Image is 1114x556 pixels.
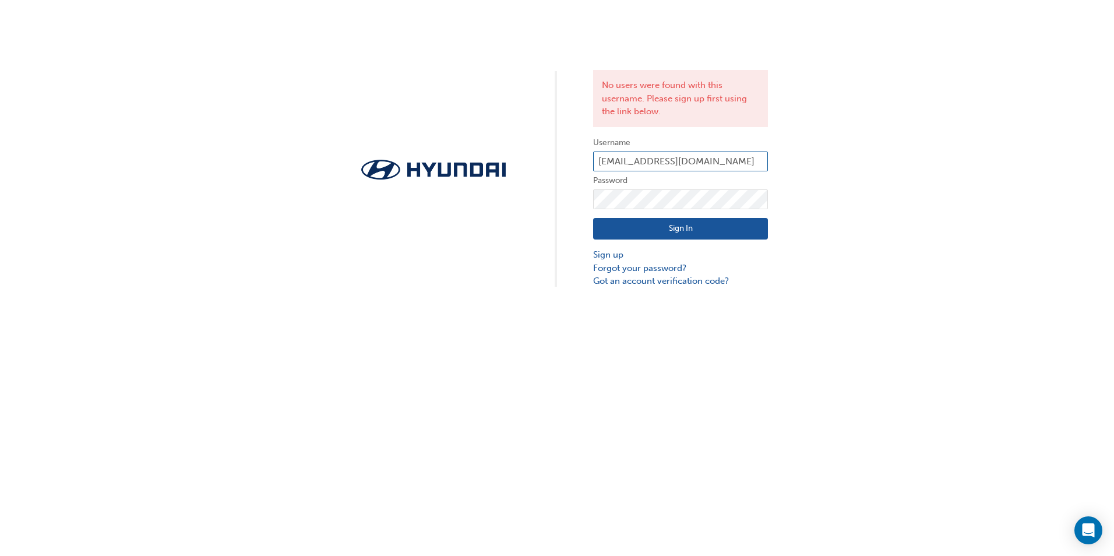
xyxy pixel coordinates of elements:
[593,136,768,150] label: Username
[1074,516,1102,544] div: Open Intercom Messenger
[593,275,768,288] a: Got an account verification code?
[593,174,768,188] label: Password
[593,248,768,262] a: Sign up
[593,218,768,240] button: Sign In
[593,152,768,171] input: Username
[593,262,768,275] a: Forgot your password?
[346,156,521,184] img: Trak
[593,70,768,127] div: No users were found with this username. Please sign up first using the link below.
